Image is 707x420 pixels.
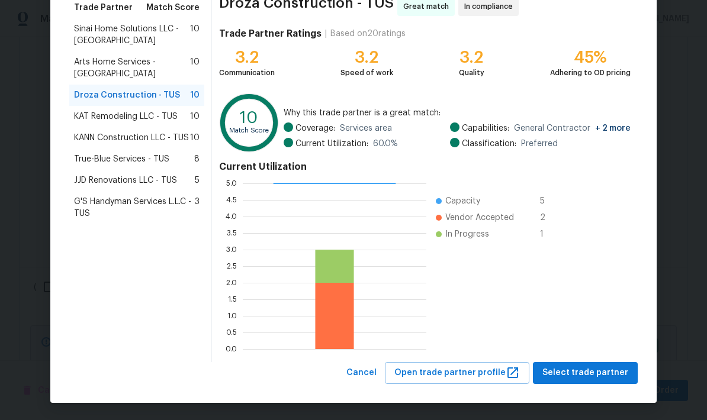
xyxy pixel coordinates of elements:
[340,122,392,134] span: Services area
[74,153,169,165] span: True-Blue Services - TUS
[394,366,520,380] span: Open trade partner profile
[226,246,237,253] text: 3.0
[226,279,237,286] text: 2.0
[74,89,180,101] span: Droza Construction - TUS
[459,51,484,63] div: 3.2
[540,228,559,240] span: 1
[595,124,631,133] span: + 2 more
[226,180,237,187] text: 5.0
[540,195,559,207] span: 5
[146,2,200,14] span: Match Score
[533,362,638,384] button: Select trade partner
[464,1,518,12] span: In compliance
[194,153,200,165] span: 8
[229,127,269,134] text: Match Score
[219,51,275,63] div: 3.2
[385,362,529,384] button: Open trade partner profile
[74,23,190,47] span: Sinai Home Solutions LLC - [GEOGRAPHIC_DATA]
[445,195,480,207] span: Capacity
[74,175,177,186] span: JJD Renovations LLC - TUS
[219,28,322,40] h4: Trade Partner Ratings
[340,67,393,79] div: Speed of work
[403,1,454,12] span: Great match
[445,212,514,224] span: Vendor Accepted
[190,89,200,101] span: 10
[74,56,190,80] span: Arts Home Services - [GEOGRAPHIC_DATA]
[227,263,237,270] text: 2.5
[74,2,133,14] span: Trade Partner
[295,138,368,150] span: Current Utilization:
[342,362,381,384] button: Cancel
[550,67,631,79] div: Adhering to OD pricing
[74,111,178,122] span: KAT Remodeling LLC - TUS
[330,28,406,40] div: Based on 20 ratings
[190,56,200,80] span: 10
[521,138,558,150] span: Preferred
[226,213,237,220] text: 4.0
[322,28,330,40] div: |
[550,51,631,63] div: 45%
[373,138,398,150] span: 60.0 %
[542,366,628,380] span: Select trade partner
[340,51,393,63] div: 3.2
[346,366,377,380] span: Cancel
[514,122,631,134] span: General Contractor
[462,122,509,134] span: Capabilities:
[195,175,200,186] span: 5
[195,196,200,219] span: 3
[74,196,195,219] span: G'S Handyman Services L.L.C - TUS
[227,230,237,237] text: 3.5
[459,67,484,79] div: Quality
[227,312,237,319] text: 1.0
[284,107,631,119] span: Why this trade partner is a great match:
[445,228,489,240] span: In Progress
[226,345,237,353] text: 0.0
[190,111,200,122] span: 10
[190,23,200,47] span: 10
[295,122,335,134] span: Coverage:
[462,138,516,150] span: Classification:
[190,132,200,144] span: 10
[74,132,189,144] span: KANN Construction LLC - TUS
[228,296,237,303] text: 1.5
[540,212,559,224] span: 2
[219,161,631,173] h4: Current Utilization
[226,329,237,336] text: 0.5
[219,67,275,79] div: Communication
[240,109,258,126] text: 10
[226,196,237,203] text: 4.5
